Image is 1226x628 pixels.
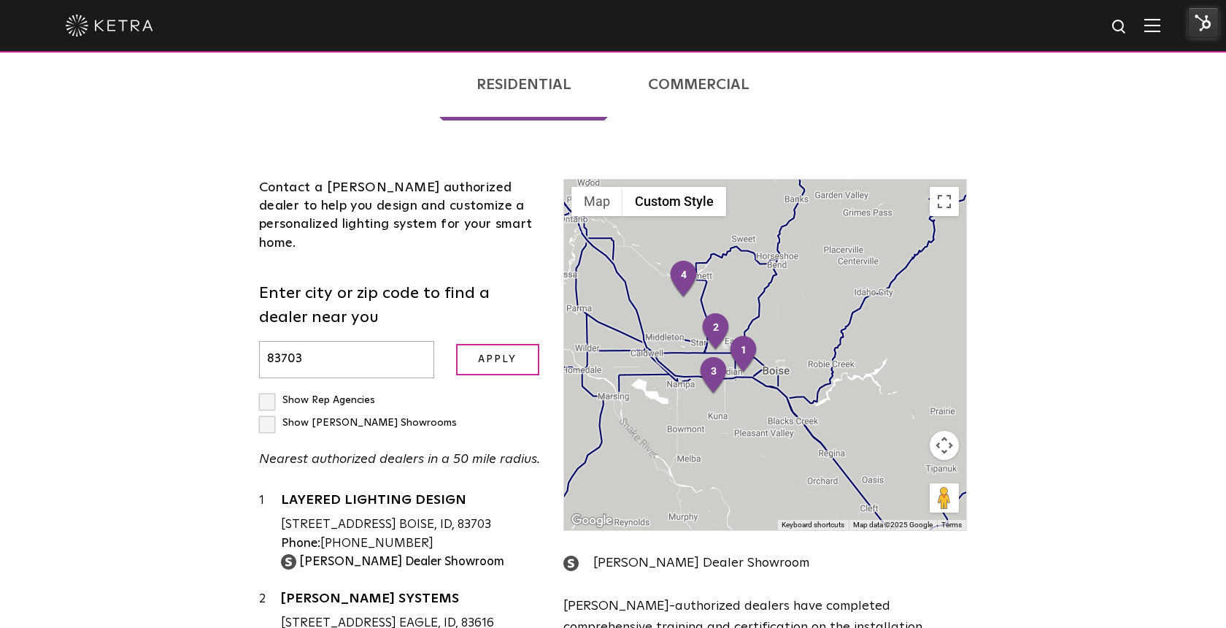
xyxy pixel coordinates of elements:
a: [PERSON_NAME] SYSTEMS [281,592,541,610]
strong: [PERSON_NAME] Dealer Showroom [299,556,504,568]
img: showroom_icon.png [563,556,579,571]
div: [STREET_ADDRESS] BOISE, ID, 83703 [281,516,541,535]
label: Enter city or zip code to find a dealer near you [259,282,541,330]
span: Map data ©2025 Google [853,521,933,529]
img: HubSpot Tools Menu Toggle [1188,7,1219,38]
input: Apply [456,344,539,375]
div: 4 [668,260,699,299]
div: [PERSON_NAME] Dealer Showroom [563,553,967,574]
button: Keyboard shortcuts [782,520,844,530]
div: 3 [698,356,729,396]
a: Residential [439,49,608,120]
p: Nearest authorized dealers in a 50 mile radius. [259,449,541,470]
a: Commercial [612,49,787,120]
button: Custom Style [622,187,726,216]
div: 2 [701,313,731,352]
button: Drag Pegman onto the map to open Street View [930,483,959,513]
img: search icon [1111,18,1129,37]
img: ketra-logo-2019-white [66,15,153,37]
strong: Phone: [281,537,320,550]
div: 1 [728,335,759,375]
a: Terms (opens in new tab) [941,521,962,529]
div: 1 [259,491,281,571]
img: Hamburger%20Nav.svg [1144,18,1160,32]
div: Contact a [PERSON_NAME] authorized dealer to help you design and customize a personalized lightin... [259,179,541,253]
img: Google [568,511,616,530]
a: Open this area in Google Maps (opens a new window) [568,511,616,530]
label: Show Rep Agencies [259,395,375,405]
label: Show [PERSON_NAME] Showrooms [259,418,457,428]
button: Map camera controls [930,431,959,460]
button: Toggle fullscreen view [930,187,959,216]
input: Enter city or zip code [259,341,434,378]
a: LAYERED LIGHTING DESIGN [281,494,541,512]
img: showroom_icon.png [281,554,296,570]
div: [PHONE_NUMBER] [281,535,541,554]
button: Show street map [571,187,622,216]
